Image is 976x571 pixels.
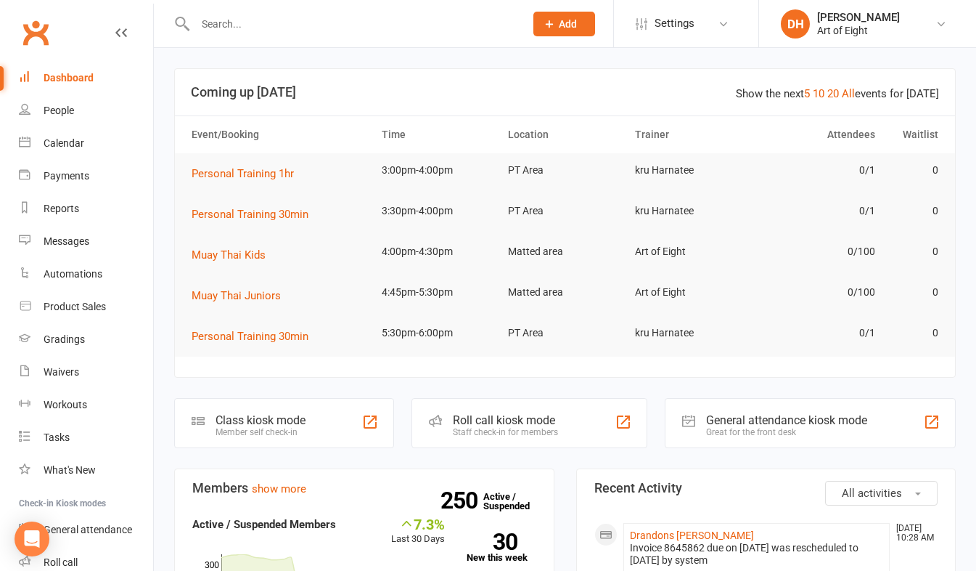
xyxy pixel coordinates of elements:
[19,356,153,389] a: Waivers
[628,235,755,269] td: Art of Eight
[19,323,153,356] a: Gradings
[19,291,153,323] a: Product Sales
[192,287,291,304] button: Muay Thai Juniors
[755,275,882,309] td: 0/100
[391,516,445,547] div: Last 30 Days
[501,153,628,187] td: PT Area
[191,14,514,34] input: Search...
[501,194,628,228] td: PT Area
[44,366,79,378] div: Waivers
[882,116,945,153] th: Waitlist
[375,275,502,309] td: 4:45pm-5:30pm
[44,301,106,312] div: Product Sales
[17,15,54,51] a: Clubworx
[817,24,900,37] div: Art of Eight
[192,248,266,262] span: Muay Thai Kids
[501,275,628,309] td: Matted area
[453,427,558,437] div: Staff check-in for members
[375,235,502,269] td: 4:00pm-4:30pm
[628,116,755,153] th: Trainer
[391,516,445,532] div: 7.3%
[467,533,536,562] a: 30New this week
[594,481,938,495] h3: Recent Activity
[375,316,502,350] td: 5:30pm-6:00pm
[882,194,945,228] td: 0
[375,116,502,153] th: Time
[192,518,336,531] strong: Active / Suspended Members
[533,12,595,36] button: Add
[628,316,755,350] td: kru Harnatee
[19,514,153,546] a: General attendance kiosk mode
[842,87,855,100] a: All
[19,94,153,127] a: People
[192,167,294,180] span: Personal Training 1hr
[817,11,900,24] div: [PERSON_NAME]
[44,556,78,568] div: Roll call
[44,105,74,116] div: People
[882,235,945,269] td: 0
[755,153,882,187] td: 0/1
[655,7,694,40] span: Settings
[44,524,132,535] div: General attendance
[755,194,882,228] td: 0/1
[755,235,882,269] td: 0/100
[44,203,79,214] div: Reports
[44,137,84,149] div: Calendar
[192,165,304,182] button: Personal Training 1hr
[375,194,502,228] td: 3:30pm-4:00pm
[483,481,547,522] a: 250Active / Suspended
[44,170,89,182] div: Payments
[44,432,70,443] div: Tasks
[44,464,96,476] div: What's New
[889,524,937,543] time: [DATE] 10:28 AM
[19,258,153,291] a: Automations
[781,9,810,39] div: DH
[44,268,102,280] div: Automations
[882,153,945,187] td: 0
[453,413,558,427] div: Roll call kiosk mode
[191,85,939,100] h3: Coming up [DATE]
[44,399,87,410] div: Workouts
[706,427,867,437] div: Great for the front desk
[375,153,502,187] td: 3:00pm-4:00pm
[19,193,153,225] a: Reports
[440,490,483,511] strong: 250
[19,62,153,94] a: Dashboard
[19,160,153,193] a: Payments
[44,72,94,84] div: Dashboard
[192,330,308,343] span: Personal Training 30min
[842,487,902,500] span: All activities
[252,482,306,495] a: show more
[628,194,755,228] td: kru Harnatee
[882,316,945,350] td: 0
[804,87,810,100] a: 5
[501,316,628,350] td: PT Area
[467,531,517,553] strong: 30
[192,206,319,223] button: Personal Training 30min
[44,333,85,345] div: Gradings
[44,235,89,247] div: Messages
[630,542,884,567] div: Invoice 8645862 due on [DATE] was rescheduled to [DATE] by system
[19,389,153,421] a: Workouts
[559,18,577,30] span: Add
[192,208,308,221] span: Personal Training 30min
[192,328,319,345] button: Personal Training 30min
[706,413,867,427] div: General attendance kiosk mode
[825,481,938,506] button: All activities
[755,116,882,153] th: Attendees
[501,235,628,269] td: Matted area
[19,421,153,454] a: Tasks
[192,246,276,264] button: Muay Thai Kids
[755,316,882,350] td: 0/1
[630,530,754,541] a: Drandons [PERSON_NAME]
[628,153,755,187] td: kru Harnatee
[19,127,153,160] a: Calendar
[216,413,305,427] div: Class kiosk mode
[827,87,839,100] a: 20
[15,522,49,556] div: Open Intercom Messenger
[19,454,153,487] a: What's New
[192,289,281,302] span: Muay Thai Juniors
[736,85,939,102] div: Show the next events for [DATE]
[192,481,536,495] h3: Members
[882,275,945,309] td: 0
